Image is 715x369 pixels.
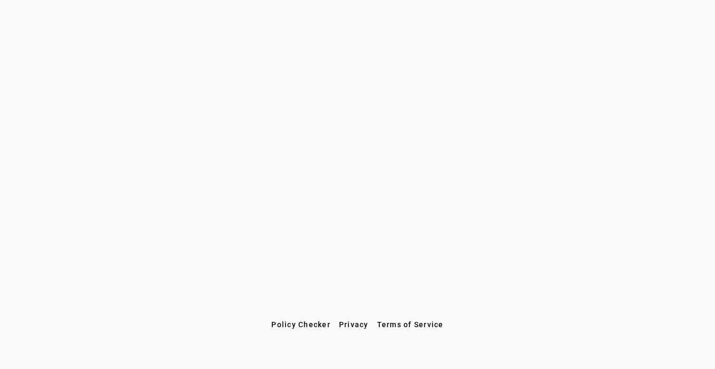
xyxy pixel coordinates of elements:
[373,315,448,334] button: Terms of Service
[377,320,444,329] span: Terms of Service
[271,320,331,329] span: Policy Checker
[267,315,335,334] button: Policy Checker
[339,320,369,329] span: Privacy
[335,315,373,334] button: Privacy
